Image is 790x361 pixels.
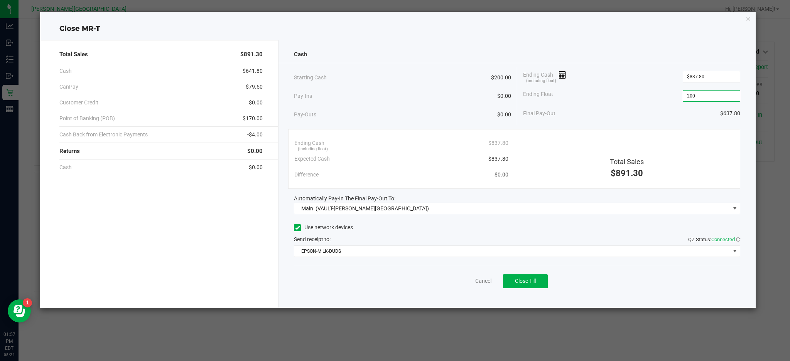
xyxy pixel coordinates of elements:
[294,155,330,163] span: Expected Cash
[294,223,353,232] label: Use network devices
[294,50,307,59] span: Cash
[249,163,263,171] span: $0.00
[294,246,730,257] span: EPSON-MILK-DUDS
[688,237,740,242] span: QZ Status:
[488,139,508,147] span: $837.80
[497,92,511,100] span: $0.00
[59,50,88,59] span: Total Sales
[526,78,556,84] span: (including float)
[243,67,263,75] span: $641.80
[59,99,98,107] span: Customer Credit
[720,109,740,118] span: $637.80
[40,24,756,34] div: Close MR-T
[301,205,313,212] span: Main
[246,83,263,91] span: $79.50
[491,74,511,82] span: $200.00
[240,50,263,59] span: $891.30
[294,195,395,201] span: Automatically Pay-In The Final Pay-Out To:
[59,83,78,91] span: CanPay
[59,114,115,123] span: Point of Banking (POB)
[8,299,31,322] iframe: Resource center
[294,236,331,242] span: Send receipt to:
[610,158,644,166] span: Total Sales
[243,114,263,123] span: $170.00
[495,171,508,179] span: $0.00
[294,171,319,179] span: Difference
[249,99,263,107] span: $0.00
[503,274,548,288] button: Close Till
[523,109,555,118] span: Final Pay-Out
[294,111,316,119] span: Pay-Outs
[294,139,324,147] span: Ending Cash
[294,74,327,82] span: Starting Cash
[59,163,72,171] span: Cash
[59,131,148,139] span: Cash Back from Electronic Payments
[247,147,263,156] span: $0.00
[523,90,553,102] span: Ending Float
[611,168,643,178] span: $891.30
[59,143,263,160] div: Returns
[523,71,566,82] span: Ending Cash
[475,277,491,285] a: Cancel
[515,278,536,284] span: Close Till
[316,205,429,212] span: (VAULT-[PERSON_NAME][GEOGRAPHIC_DATA])
[294,92,312,100] span: Pay-Ins
[23,298,32,307] iframe: Resource center unread badge
[247,131,263,139] span: -$4.00
[497,111,511,119] span: $0.00
[488,155,508,163] span: $837.80
[711,237,735,242] span: Connected
[59,67,72,75] span: Cash
[298,146,328,153] span: (including float)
